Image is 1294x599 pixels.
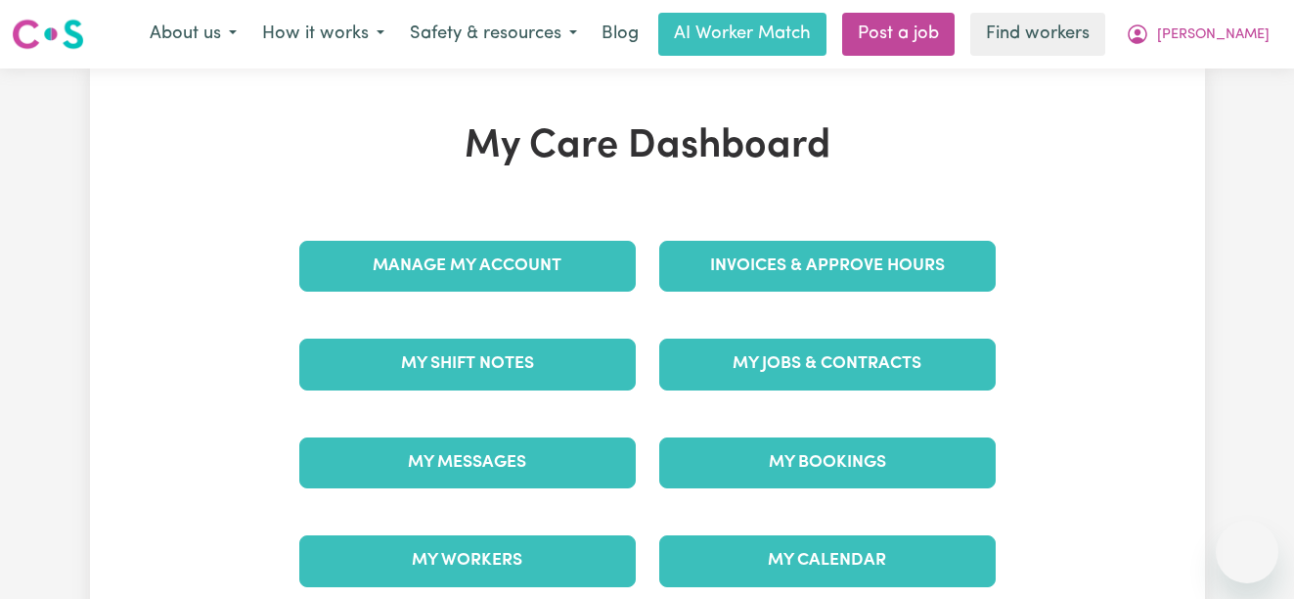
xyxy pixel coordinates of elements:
a: My Jobs & Contracts [659,339,996,390]
iframe: Button to launch messaging window [1216,521,1278,583]
a: Manage My Account [299,241,636,292]
img: Careseekers logo [12,17,84,52]
a: Find workers [970,13,1105,56]
span: [PERSON_NAME] [1157,24,1270,46]
a: My Messages [299,438,636,488]
a: My Workers [299,535,636,586]
a: Careseekers logo [12,12,84,57]
a: Blog [590,13,650,56]
button: Safety & resources [397,14,590,55]
button: About us [137,14,249,55]
a: Post a job [842,13,955,56]
button: My Account [1113,14,1282,55]
a: AI Worker Match [658,13,826,56]
h1: My Care Dashboard [288,123,1007,170]
a: My Shift Notes [299,339,636,390]
a: My Calendar [659,535,996,586]
button: How it works [249,14,397,55]
a: My Bookings [659,438,996,488]
a: Invoices & Approve Hours [659,241,996,292]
